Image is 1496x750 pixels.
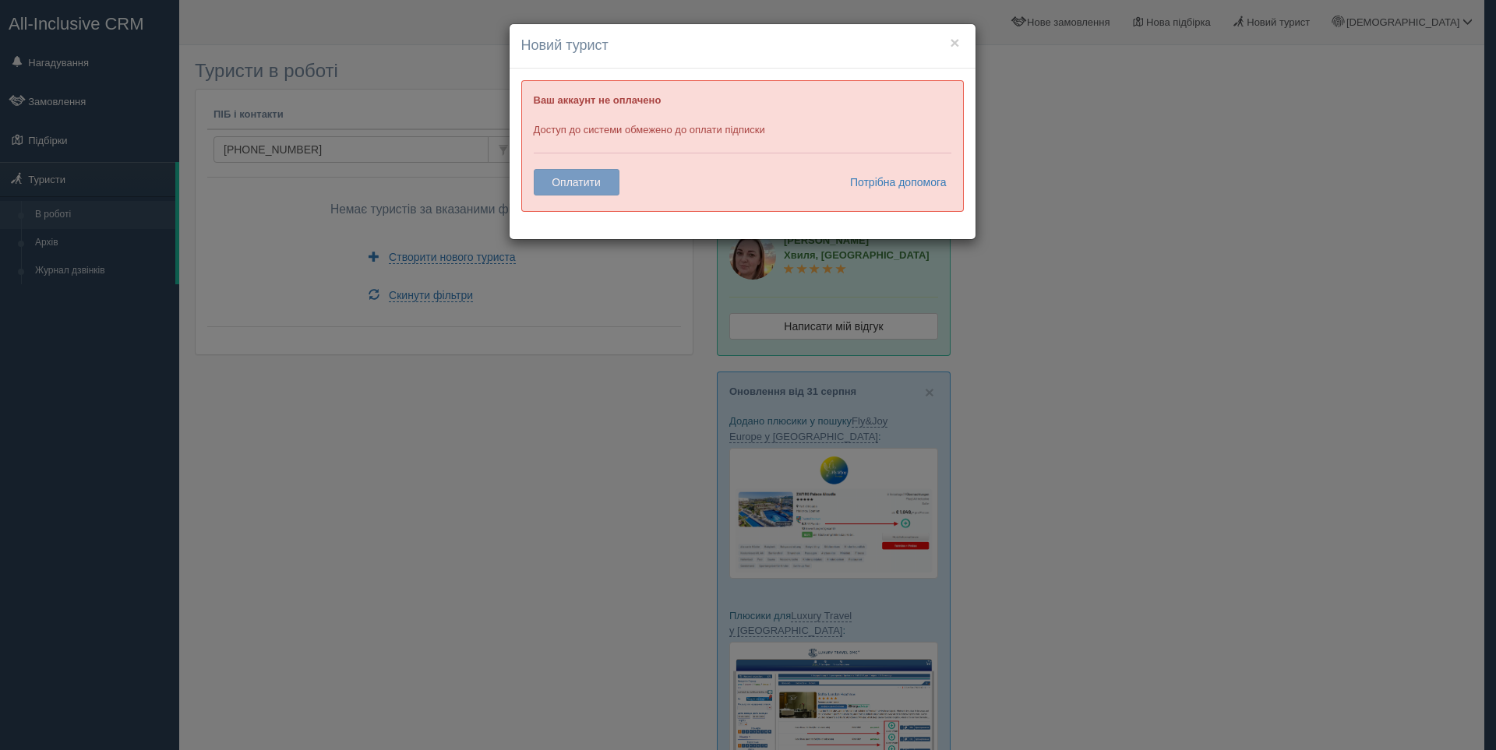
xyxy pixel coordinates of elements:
[534,94,662,106] b: Ваш аккаунт не оплачено
[521,80,964,212] div: Доступ до системи обмежено до оплати підписки
[534,169,619,195] button: Оплатити
[840,169,947,195] a: Потрібна допомога
[950,34,959,51] button: ×
[521,36,964,56] h4: Новий турист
